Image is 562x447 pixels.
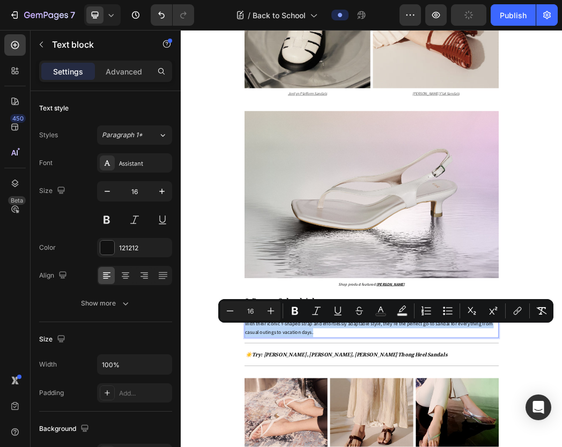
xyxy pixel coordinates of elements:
div: Undo/Redo [151,4,194,26]
button: Show more [39,294,172,313]
div: 450 [10,114,26,123]
p: Settings [53,66,83,77]
span: Paragraph 1* [102,130,143,140]
div: Assistant [119,159,169,168]
div: Width [39,360,57,369]
div: Add... [119,389,169,398]
iframe: Design area [181,30,562,447]
div: Show more [81,298,131,309]
div: Background [39,422,91,436]
div: Styles [39,130,58,140]
div: Font [39,158,53,168]
p: Advanced [106,66,142,77]
a: [PERSON_NAME] [330,425,378,433]
button: 7 [4,4,80,26]
input: Auto [98,355,172,374]
u: [PERSON_NAME] Flat Sandals [390,103,470,111]
u: Jordyn Platform Sandals [181,103,247,111]
button: Paragraph 1* [97,125,172,145]
p: Text block [52,38,143,51]
a: Jordyn Platform Sandals [181,101,247,113]
span: Shop product featured: [266,425,330,433]
p: 7 [70,9,75,21]
div: 121212 [119,243,169,253]
div: Color [39,243,56,252]
div: Padding [39,388,64,398]
button: Publish [491,4,536,26]
img: Travel_Lookbooks_Sub_Banner_3.jpg [107,137,536,419]
div: Size [39,184,68,198]
div: Open Intercom Messenger [526,394,551,420]
a: [PERSON_NAME] Flat Sandals [390,101,470,113]
div: Text style [39,103,69,113]
div: Publish [500,10,527,21]
span: Back to School [253,10,306,21]
div: Size [39,332,68,347]
div: Align [39,269,69,283]
span: / [248,10,250,21]
div: Beta [8,196,26,205]
div: Editor contextual toolbar [218,299,553,323]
